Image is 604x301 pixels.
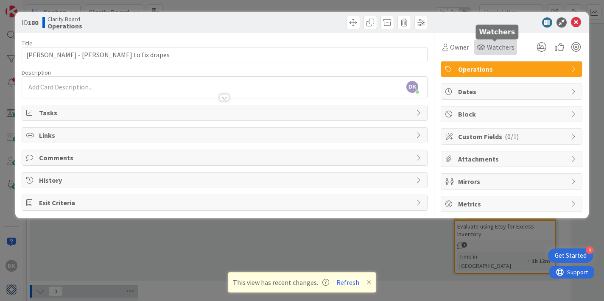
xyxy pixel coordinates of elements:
[22,47,428,62] input: type card name here...
[548,248,593,263] div: Open Get Started checklist, remaining modules: 4
[458,86,567,97] span: Dates
[458,154,567,164] span: Attachments
[555,251,587,260] div: Get Started
[28,18,38,27] b: 180
[458,131,567,142] span: Custom Fields
[458,199,567,209] span: Metrics
[39,130,412,140] span: Links
[39,153,412,163] span: Comments
[406,81,418,93] span: DK
[458,109,567,119] span: Block
[18,1,39,11] span: Support
[39,108,412,118] span: Tasks
[22,39,33,47] label: Title
[487,42,515,52] span: Watchers
[39,198,412,208] span: Exit Criteria
[22,17,38,28] span: ID
[505,132,519,141] span: ( 0/1 )
[479,28,515,36] h5: Watchers
[48,16,82,22] span: Clarity Board
[450,42,469,52] span: Owner
[458,176,567,187] span: Mirrors
[333,277,362,288] button: Refresh
[48,22,82,29] b: Operations
[233,277,329,287] span: This view has recent changes.
[22,69,51,76] span: Description
[39,175,412,185] span: History
[586,246,593,254] div: 4
[458,64,567,74] span: Operations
